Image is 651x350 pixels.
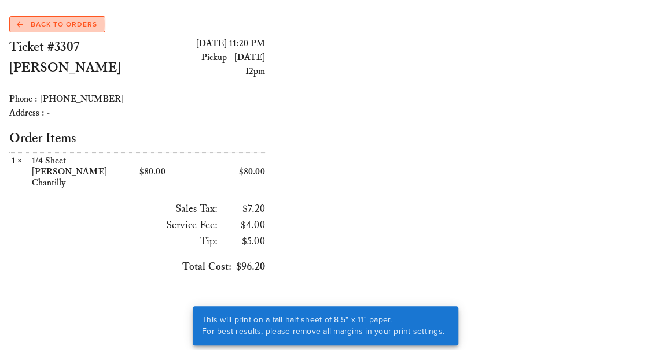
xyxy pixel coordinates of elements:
h3: Service Fee: [9,217,218,233]
div: Phone : [PHONE_NUMBER] [9,92,265,106]
div: 1/4 Sheet [PERSON_NAME] Chantilly [32,155,135,189]
h3: $96.20 [9,259,265,275]
div: $80.00 [137,164,201,180]
div: × [9,155,32,189]
div: Address : - [9,106,265,120]
h3: $7.20 [222,201,265,217]
div: 12pm [137,65,265,79]
span: 1 [9,155,17,166]
h3: $5.00 [222,233,265,250]
h2: [PERSON_NAME] [9,58,137,79]
h3: Tip: [9,233,218,250]
h2: Order Items [9,129,265,148]
span: Total Cost: [182,260,231,273]
h3: Sales Tax: [9,201,218,217]
div: $80.00 [201,164,266,180]
div: Pickup - [DATE] [137,51,265,65]
div: [DATE] 11:20 PM [137,37,265,51]
span: Back to Orders [17,19,97,29]
a: Back to Orders [9,16,105,32]
h2: Ticket #3307 [9,37,137,58]
div: This will print on a tall half sheet of 8.5" x 11" paper. For best results, please remove all mar... [193,306,454,345]
h3: $4.00 [222,217,265,233]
